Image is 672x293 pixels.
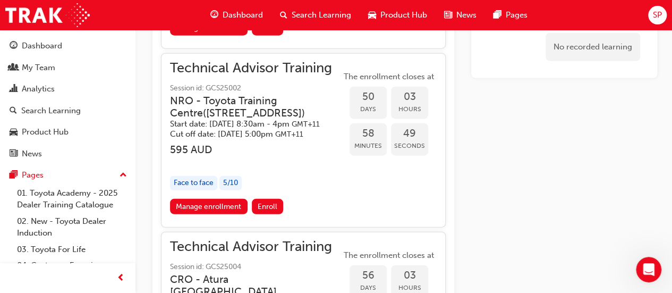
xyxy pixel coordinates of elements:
div: News [22,148,42,160]
span: 49 [391,128,428,140]
span: Session id: GCS25002 [170,82,341,95]
span: 03 [391,270,428,282]
span: Product Hub [380,9,427,21]
button: Pages [4,165,131,185]
span: Session id: GCS25004 [170,261,341,273]
a: News [4,144,131,164]
div: 5 / 10 [219,176,242,190]
a: guage-iconDashboard [202,4,271,26]
h5: Start date: [DATE] 8:30am - 4pm [170,119,324,129]
a: Analytics [4,79,131,99]
span: SP [653,9,662,21]
span: Technical Advisor Training [170,62,341,74]
span: News [456,9,477,21]
button: DashboardMy TeamAnalyticsSearch LearningProduct HubNews [4,34,131,165]
button: SP [648,6,667,24]
span: guage-icon [10,41,18,51]
span: Enroll [258,202,277,211]
span: The enrollment closes at [341,249,437,262]
a: 04. Customer Experience [13,257,131,274]
a: Dashboard [4,36,131,56]
span: car-icon [368,9,376,22]
h3: 595 AUD [170,144,341,156]
a: 03. Toyota For Life [13,241,131,258]
div: Analytics [22,83,55,95]
span: Hours [391,103,428,115]
span: 50 [350,91,387,103]
a: Product Hub [4,122,131,142]
a: car-iconProduct Hub [360,4,436,26]
span: Seconds [391,140,428,152]
span: car-icon [10,128,18,137]
div: No recorded learning [546,33,640,61]
span: Search Learning [292,9,351,21]
a: search-iconSearch Learning [271,4,360,26]
span: Pages [506,9,528,21]
span: up-icon [120,169,127,182]
span: search-icon [10,106,17,116]
span: pages-icon [10,171,18,180]
span: Dashboard [223,9,263,21]
img: Trak [5,3,90,27]
span: news-icon [10,149,18,159]
span: The enrollment closes at [341,71,437,83]
div: Search Learning [21,105,81,117]
span: Days [350,103,387,115]
a: pages-iconPages [485,4,536,26]
span: guage-icon [210,9,218,22]
a: 02. New - Toyota Dealer Induction [13,213,131,241]
iframe: Intercom live chat [636,257,661,282]
div: My Team [22,62,55,74]
a: My Team [4,58,131,78]
span: chart-icon [10,85,18,94]
span: 58 [350,128,387,140]
div: Product Hub [22,126,69,138]
h3: NRO - Toyota Training Centre ( [STREET_ADDRESS] ) [170,95,324,120]
span: Minutes [350,140,387,152]
span: Australian Eastern Daylight Time GMT+11 [275,130,303,139]
span: people-icon [10,63,18,73]
span: pages-icon [494,9,501,22]
a: 01. Toyota Academy - 2025 Dealer Training Catalogue [13,185,131,213]
span: Australian Eastern Daylight Time GMT+11 [292,120,320,129]
div: Pages [22,169,44,181]
span: prev-icon [117,272,125,285]
a: news-iconNews [436,4,485,26]
span: Technical Advisor Training [170,241,341,253]
a: Search Learning [4,101,131,121]
span: 56 [350,270,387,282]
span: 03 [391,91,428,103]
span: news-icon [444,9,452,22]
span: search-icon [280,9,287,22]
div: Dashboard [22,40,62,52]
h5: Cut off date: [DATE] 5:00pm [170,129,324,139]
a: Manage enrollment [170,199,248,214]
div: Face to face [170,176,217,190]
button: Enroll [252,199,284,214]
button: Technical Advisor TrainingSession id: GCS25002NRO - Toyota Training Centre([STREET_ADDRESS])Start... [170,62,437,219]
